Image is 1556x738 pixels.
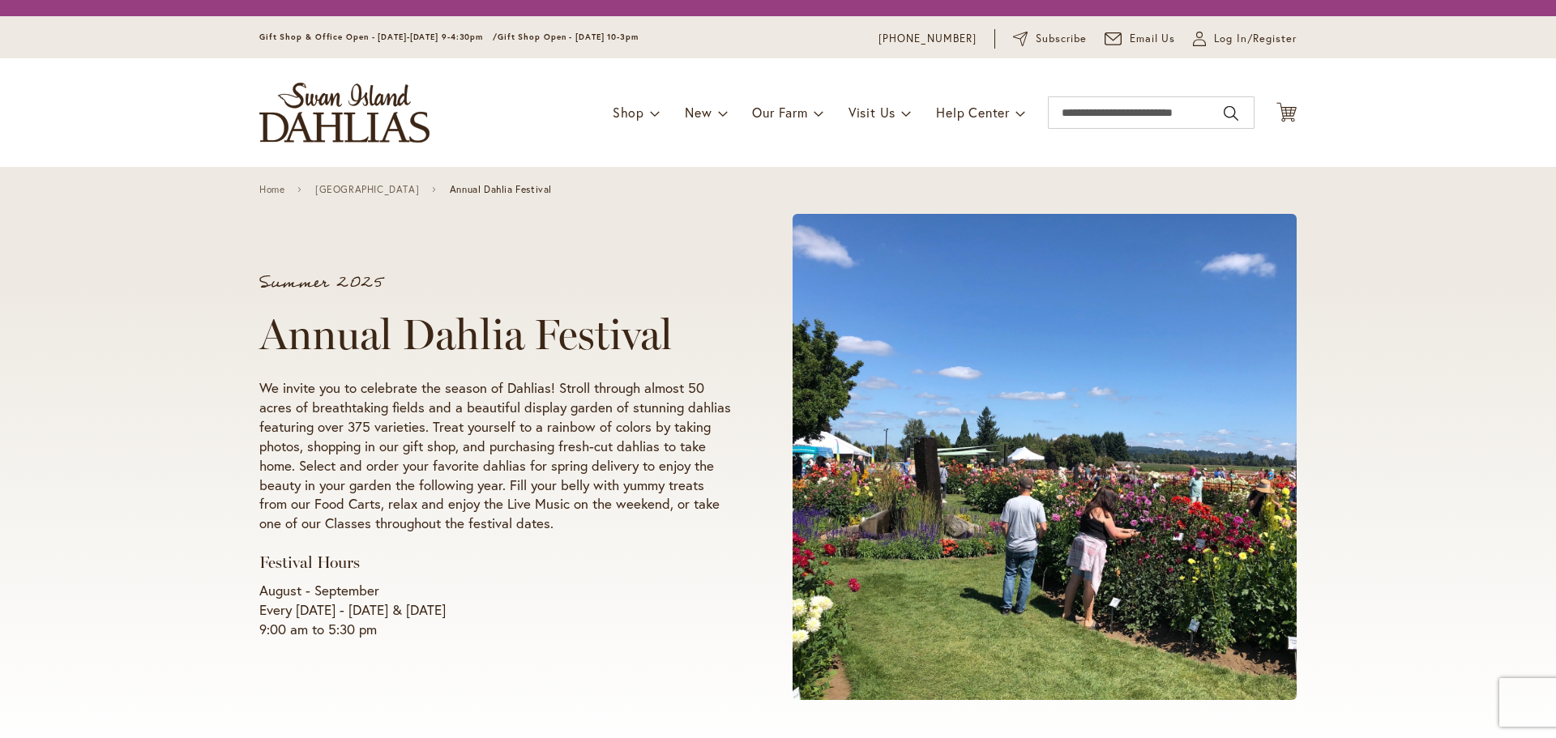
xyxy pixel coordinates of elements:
[259,184,284,195] a: Home
[1036,31,1087,47] span: Subscribe
[498,32,639,42] span: Gift Shop Open - [DATE] 10-3pm
[613,104,644,121] span: Shop
[1130,31,1176,47] span: Email Us
[450,184,552,195] span: Annual Dahlia Festival
[259,310,731,359] h1: Annual Dahlia Festival
[259,552,731,573] h3: Festival Hours
[1224,100,1238,126] button: Search
[259,83,430,143] a: store logo
[259,581,731,639] p: August - September Every [DATE] - [DATE] & [DATE] 9:00 am to 5:30 pm
[1193,31,1297,47] a: Log In/Register
[936,104,1010,121] span: Help Center
[315,184,419,195] a: [GEOGRAPHIC_DATA]
[259,378,731,534] p: We invite you to celebrate the season of Dahlias! Stroll through almost 50 acres of breathtaking ...
[1105,31,1176,47] a: Email Us
[752,104,807,121] span: Our Farm
[259,275,731,291] p: Summer 2025
[878,31,977,47] a: [PHONE_NUMBER]
[259,32,498,42] span: Gift Shop & Office Open - [DATE]-[DATE] 9-4:30pm /
[685,104,712,121] span: New
[1214,31,1297,47] span: Log In/Register
[1013,31,1087,47] a: Subscribe
[849,104,896,121] span: Visit Us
